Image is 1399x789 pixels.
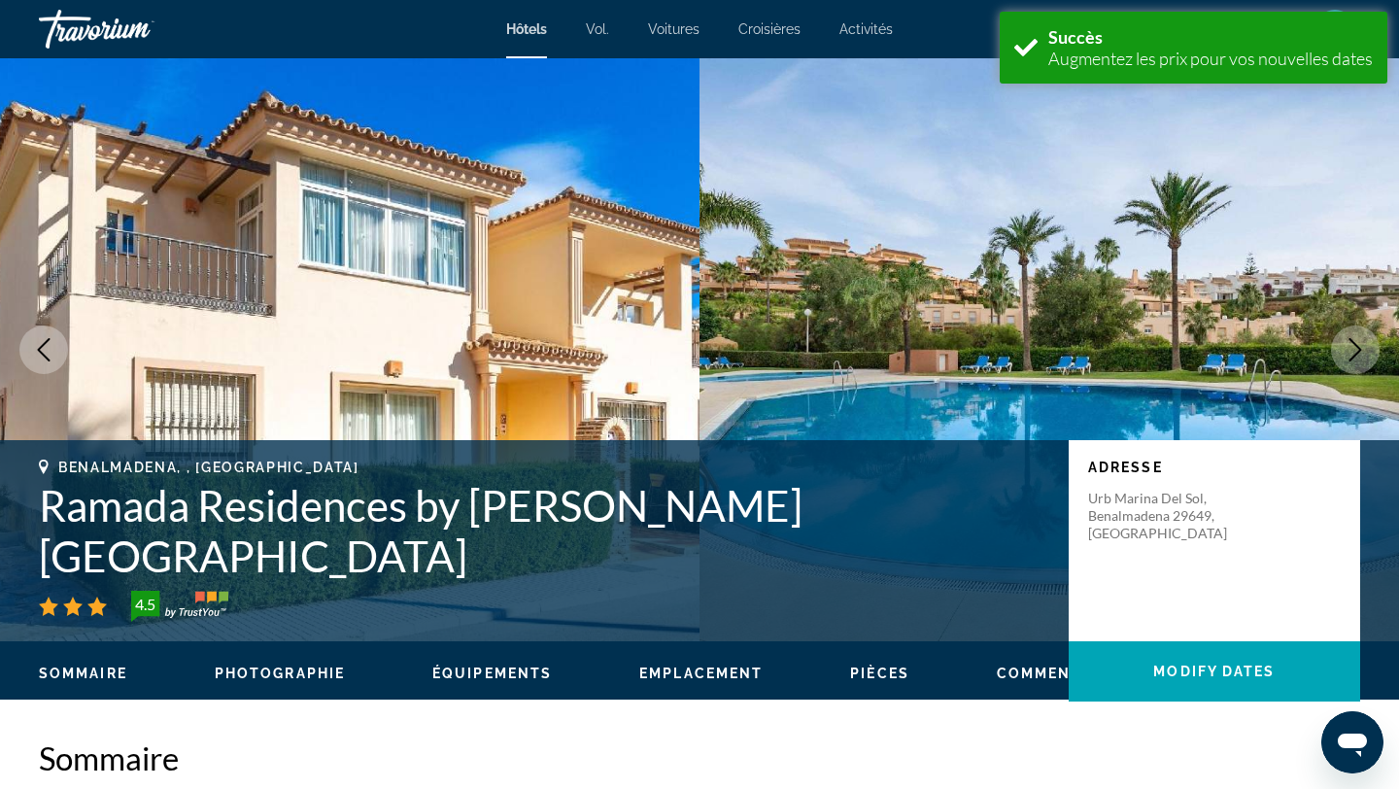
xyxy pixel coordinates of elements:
button: Photographie [215,665,345,682]
a: Hôtels [506,21,547,37]
p: Urb Marina Del Sol, Benalmadena 29649, [GEOGRAPHIC_DATA] [1088,490,1244,542]
span: Sommaire [39,666,127,681]
a: Vol. [586,21,609,37]
button: Emplacement [639,665,763,682]
a: Voitures [648,21,699,37]
button: Pièces [850,665,909,682]
button: Sommaire [39,665,127,682]
iframe: Bouton de lancement de la fenêtre de messagerie [1321,711,1383,773]
button: Menu utilisateur [1310,9,1360,50]
font: Succès [1048,26,1103,48]
div: Succès [1048,26,1373,48]
img: TrustYou guest rating badge [131,591,228,622]
a: Croisières [738,21,801,37]
a: Travorium [39,4,233,54]
span: Photographie [215,666,345,681]
button: Modify Dates [1069,641,1360,702]
a: Activités [839,21,893,37]
div: 4.5 [125,593,164,616]
span: Modify Dates [1153,664,1275,679]
span: Commentaires [997,666,1129,681]
span: Équipements [432,666,552,681]
h2: Sommaire [39,738,1360,777]
p: Adresse [1088,460,1341,475]
span: Benalmadena, , [GEOGRAPHIC_DATA] [58,460,359,475]
span: Emplacement [639,666,763,681]
span: Pièces [850,666,909,681]
button: Previous image [19,326,68,374]
button: Commentaires [997,665,1129,682]
button: Équipements [432,665,552,682]
h1: Ramada Residences by [PERSON_NAME][GEOGRAPHIC_DATA] [39,480,1049,581]
font: Augmentez les prix pour vos nouvelles dates [1048,48,1373,69]
button: Next image [1331,326,1380,374]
